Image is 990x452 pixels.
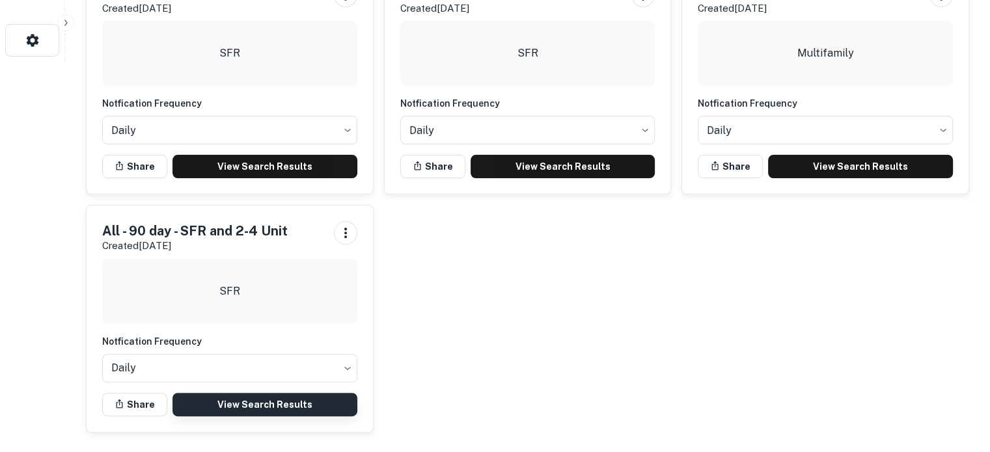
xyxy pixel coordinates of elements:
[102,155,167,178] button: Share
[172,155,357,178] a: View Search Results
[768,155,953,178] a: View Search Results
[400,1,469,16] p: Created [DATE]
[471,155,655,178] a: View Search Results
[517,46,538,61] p: SFR
[172,393,357,416] a: View Search Results
[102,350,357,386] div: Without label
[219,284,240,299] p: SFR
[102,1,171,16] p: Created [DATE]
[698,96,953,111] h6: Notfication Frequency
[698,1,831,16] p: Created [DATE]
[102,334,357,349] h6: Notfication Frequency
[698,112,953,148] div: Without label
[400,155,465,178] button: Share
[102,238,288,254] p: Created [DATE]
[925,348,990,410] iframe: Chat Widget
[102,112,357,148] div: Without label
[219,46,240,61] p: SFR
[400,96,655,111] h6: Notfication Frequency
[797,46,854,61] p: Multifamily
[400,112,655,148] div: Without label
[102,221,288,241] h5: All - 90 day - SFR and 2-4 Unit
[698,155,763,178] button: Share
[102,96,357,111] h6: Notfication Frequency
[102,393,167,416] button: Share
